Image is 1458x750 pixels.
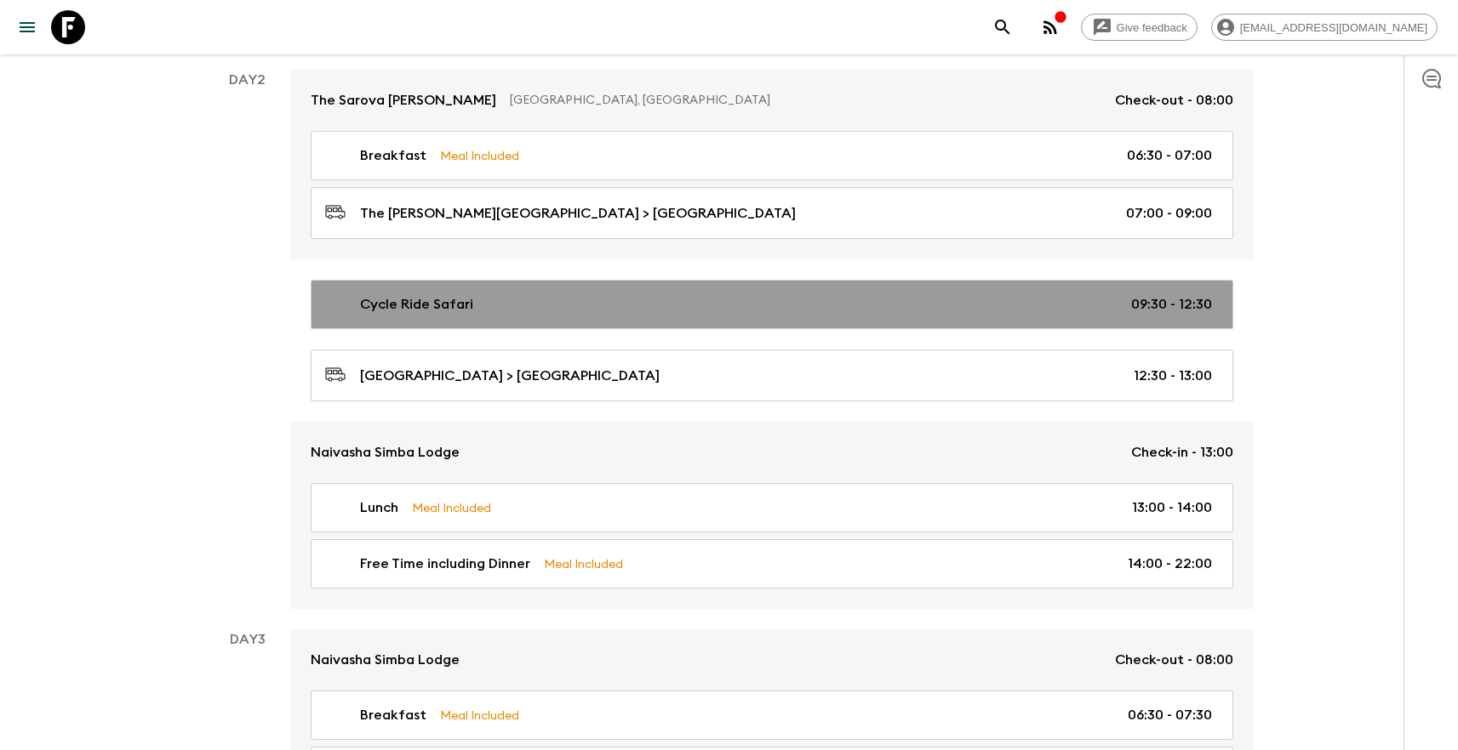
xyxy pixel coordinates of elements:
p: The Sarova [PERSON_NAME] [311,90,496,111]
div: [EMAIL_ADDRESS][DOMAIN_NAME] [1211,14,1438,41]
a: BreakfastMeal Included06:30 - 07:00 [311,131,1233,180]
p: Meal Included [440,706,519,724]
p: Meal Included [412,498,491,517]
a: LunchMeal Included13:00 - 14:00 [311,483,1233,532]
button: menu [10,10,44,44]
p: Lunch [360,497,398,518]
a: Free Time including DinnerMeal Included14:00 - 22:00 [311,539,1233,588]
p: 07:00 - 09:00 [1126,203,1212,224]
p: Meal Included [544,554,623,573]
p: [GEOGRAPHIC_DATA] > [GEOGRAPHIC_DATA] [360,366,660,386]
a: Naivasha Simba LodgeCheck-in - 13:00 [290,422,1254,483]
a: Naivasha Simba LodgeCheck-out - 08:00 [290,629,1254,690]
p: Check-out - 08:00 [1115,90,1233,111]
p: Naivasha Simba Lodge [311,650,460,670]
p: 12:30 - 13:00 [1134,366,1212,386]
a: [GEOGRAPHIC_DATA] > [GEOGRAPHIC_DATA]12:30 - 13:00 [311,349,1233,401]
p: 14:00 - 22:00 [1128,554,1212,574]
p: Free Time including Dinner [360,554,530,574]
p: 06:30 - 07:00 [1127,145,1212,166]
p: The [PERSON_NAME][GEOGRAPHIC_DATA] > [GEOGRAPHIC_DATA] [360,203,796,224]
p: 09:30 - 12:30 [1131,294,1212,315]
p: Naivasha Simba Lodge [311,442,460,463]
a: BreakfastMeal Included06:30 - 07:30 [311,690,1233,740]
p: Check-in - 13:00 [1131,442,1233,463]
a: Cycle Ride Safari09:30 - 12:30 [311,280,1233,329]
p: 06:30 - 07:30 [1128,705,1212,725]
p: Cycle Ride Safari [360,294,473,315]
span: Give feedback [1107,21,1197,34]
p: Day 2 [205,70,290,90]
button: search adventures [986,10,1020,44]
p: 13:00 - 14:00 [1132,497,1212,518]
span: [EMAIL_ADDRESS][DOMAIN_NAME] [1231,21,1437,34]
p: Day 3 [205,629,290,650]
p: Breakfast [360,145,426,166]
p: Breakfast [360,705,426,725]
p: [GEOGRAPHIC_DATA], [GEOGRAPHIC_DATA] [510,92,1101,109]
a: Give feedback [1081,14,1198,41]
p: Meal Included [440,146,519,165]
a: The Sarova [PERSON_NAME][GEOGRAPHIC_DATA], [GEOGRAPHIC_DATA]Check-out - 08:00 [290,70,1254,131]
a: The [PERSON_NAME][GEOGRAPHIC_DATA] > [GEOGRAPHIC_DATA]07:00 - 09:00 [311,187,1233,239]
p: Check-out - 08:00 [1115,650,1233,670]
